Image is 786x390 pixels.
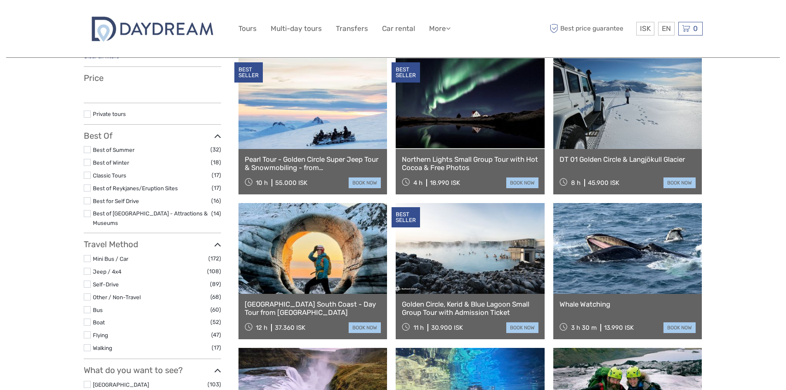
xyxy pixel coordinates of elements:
[256,324,267,331] span: 12 h
[84,12,221,46] img: 2722-c67f3ee1-da3f-448a-ae30-a82a1b1ec634_logo_big.jpg
[506,322,538,333] a: book now
[402,155,538,172] a: Northern Lights Small Group Tour with Hot Cocoa & Free Photos
[640,24,651,33] span: ISK
[392,62,420,83] div: BEST SELLER
[402,300,538,317] a: Golden Circle, Kerid & Blue Lagoon Small Group Tour with Admission Ticket
[256,179,268,187] span: 10 h
[245,155,381,172] a: Pearl Tour - Golden Circle Super Jeep Tour & Snowmobiling - from [GEOGRAPHIC_DATA]
[431,324,463,331] div: 30.900 ISK
[234,62,263,83] div: BEST SELLER
[93,185,178,191] a: Best of Reykjanes/Eruption Sites
[382,23,415,35] a: Car rental
[238,23,257,35] a: Tours
[93,159,129,166] a: Best of Winter
[93,381,149,388] a: [GEOGRAPHIC_DATA]
[212,343,221,352] span: (17)
[271,23,322,35] a: Multi-day tours
[93,319,105,326] a: Boat
[275,324,305,331] div: 37.360 ISK
[211,209,221,218] span: (14)
[93,147,135,153] a: Best of Summer
[429,23,451,35] a: More
[93,281,119,288] a: Self-Drive
[430,179,460,187] div: 18.990 ISK
[212,170,221,180] span: (17)
[588,179,619,187] div: 45.900 ISK
[604,324,634,331] div: 13.990 ISK
[84,73,221,83] h3: Price
[212,183,221,193] span: (17)
[692,24,699,33] span: 0
[349,322,381,333] a: book now
[548,22,634,35] span: Best price guarantee
[275,179,307,187] div: 55.000 ISK
[93,111,126,117] a: Private tours
[93,210,208,226] a: Best of [GEOGRAPHIC_DATA] - Attractions & Museums
[210,317,221,327] span: (52)
[210,145,221,154] span: (32)
[211,158,221,167] span: (18)
[211,330,221,340] span: (47)
[663,177,696,188] a: book now
[571,179,581,187] span: 8 h
[559,300,696,308] a: Whale Watching
[93,345,112,351] a: Walking
[663,322,696,333] a: book now
[207,267,221,276] span: (108)
[211,196,221,206] span: (16)
[93,332,108,338] a: Flying
[571,324,597,331] span: 3 h 30 m
[349,177,381,188] a: book now
[559,155,696,163] a: DT 01 Golden Circle & Langjökull Glacier
[84,365,221,375] h3: What do you want to see?
[245,300,381,317] a: [GEOGRAPHIC_DATA] South Coast - Day Tour from [GEOGRAPHIC_DATA]
[506,177,538,188] a: book now
[658,22,675,35] div: EN
[210,292,221,302] span: (68)
[93,198,139,204] a: Best for Self Drive
[208,380,221,389] span: (103)
[392,207,420,228] div: BEST SELLER
[210,279,221,289] span: (89)
[93,307,103,313] a: Bus
[93,172,126,179] a: Classic Tours
[413,179,423,187] span: 4 h
[413,324,424,331] span: 11 h
[84,239,221,249] h3: Travel Method
[93,268,121,275] a: Jeep / 4x4
[93,255,128,262] a: Mini Bus / Car
[93,294,141,300] a: Other / Non-Travel
[208,254,221,263] span: (172)
[210,305,221,314] span: (60)
[336,23,368,35] a: Transfers
[84,131,221,141] h3: Best Of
